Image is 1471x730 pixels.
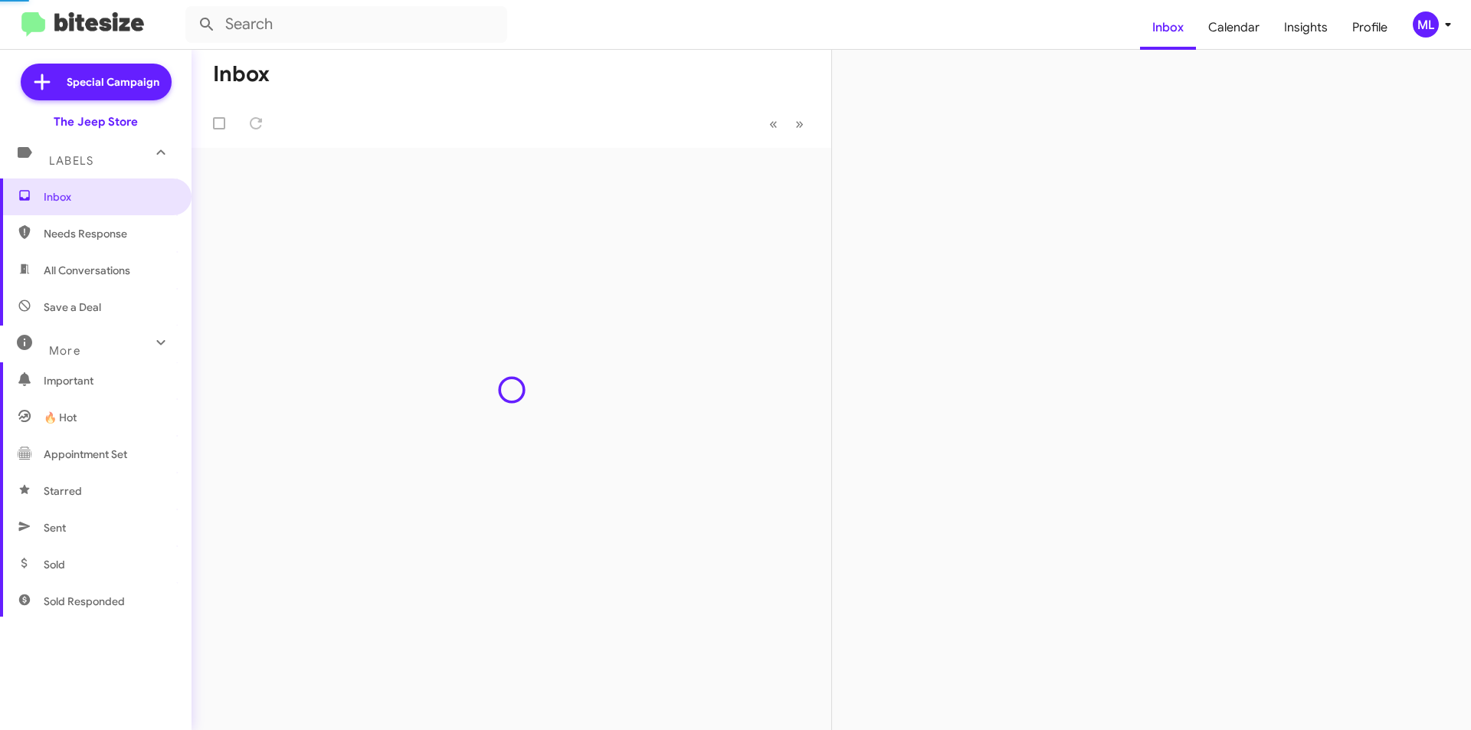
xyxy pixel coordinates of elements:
[67,74,159,90] span: Special Campaign
[54,114,138,129] div: The Jeep Store
[1140,5,1196,50] a: Inbox
[185,6,507,43] input: Search
[1413,11,1439,38] div: ML
[1340,5,1400,50] a: Profile
[795,114,804,133] span: »
[769,114,778,133] span: «
[21,64,172,100] a: Special Campaign
[44,300,101,315] span: Save a Deal
[44,520,66,535] span: Sent
[44,226,174,241] span: Needs Response
[44,263,130,278] span: All Conversations
[1196,5,1272,50] a: Calendar
[44,557,65,572] span: Sold
[786,108,813,139] button: Next
[44,483,82,499] span: Starred
[44,189,174,205] span: Inbox
[44,373,174,388] span: Important
[761,108,813,139] nav: Page navigation example
[49,344,80,358] span: More
[44,594,125,609] span: Sold Responded
[44,410,77,425] span: 🔥 Hot
[44,447,127,462] span: Appointment Set
[1272,5,1340,50] a: Insights
[760,108,787,139] button: Previous
[49,154,93,168] span: Labels
[1400,11,1454,38] button: ML
[213,62,270,87] h1: Inbox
